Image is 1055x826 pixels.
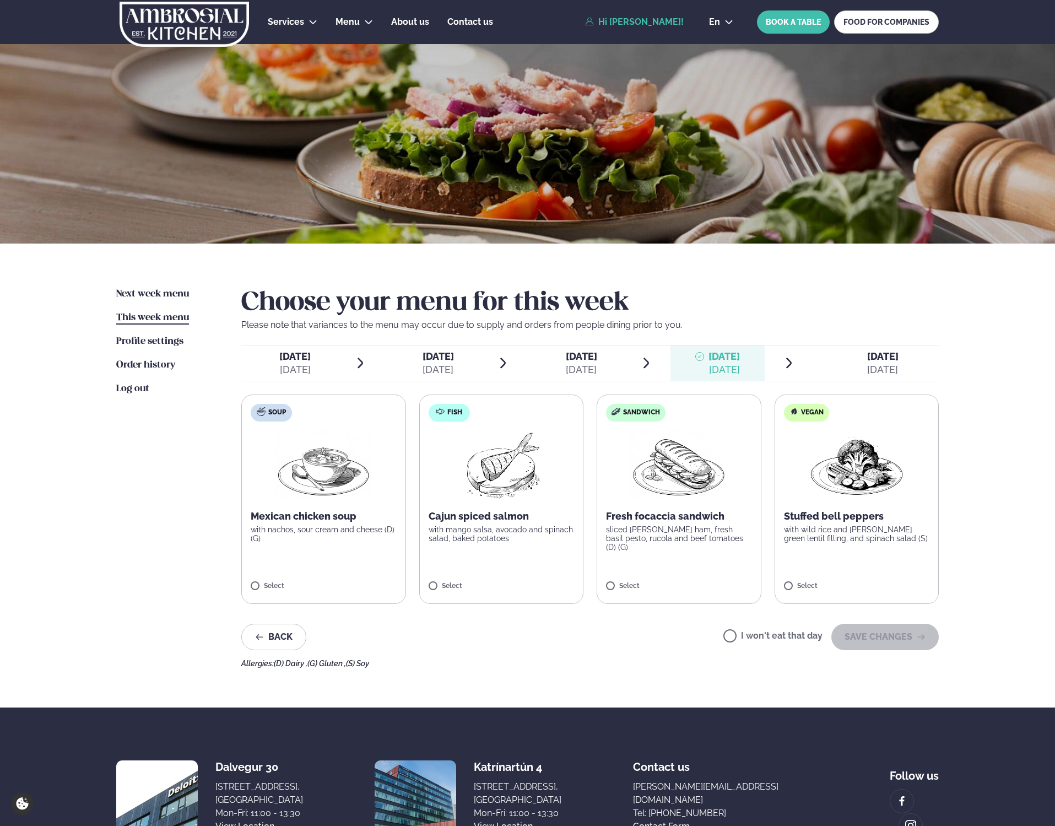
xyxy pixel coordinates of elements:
[241,318,939,332] p: Please note that variances to the menu may occur due to supply and orders from people dining prio...
[336,17,360,27] span: Menu
[116,360,175,370] span: Order history
[274,659,307,668] span: (D) Dairy ,
[474,780,561,807] div: [STREET_ADDRESS], [GEOGRAPHIC_DATA]
[708,363,740,376] div: [DATE]
[566,350,597,362] span: [DATE]
[215,780,303,807] div: [STREET_ADDRESS], [GEOGRAPHIC_DATA]
[566,363,597,376] div: [DATE]
[633,780,818,807] a: [PERSON_NAME][EMAIL_ADDRESS][DOMAIN_NAME]
[890,760,939,782] div: Follow us
[336,15,360,29] a: Menu
[784,525,930,543] p: with wild rice and [PERSON_NAME] green lentil filling, and spinach salad (S)
[215,807,303,820] div: Mon-Fri: 11:00 - 13:30
[436,407,445,416] img: fish.svg
[268,17,304,27] span: Services
[623,408,660,417] span: Sandwich
[789,407,798,416] img: Vegan.svg
[708,350,740,362] span: [DATE]
[11,792,34,815] a: Cookie settings
[896,795,908,808] img: image alt
[257,407,266,416] img: soup.svg
[474,807,561,820] div: Mon-Fri: 11:00 - 13:30
[116,288,189,301] a: Next week menu
[307,659,346,668] span: (G) Gluten ,
[116,289,189,299] span: Next week menu
[429,525,575,543] p: with mango salsa, avocado and spinach salad, baked potatoes
[279,350,311,362] span: [DATE]
[633,752,690,774] span: Contact us
[429,510,575,523] p: Cajun spiced salmon
[709,18,720,26] span: en
[630,430,727,501] img: Panini.png
[275,430,372,501] img: Soup.png
[423,350,454,363] span: [DATE]
[700,18,742,26] button: en
[215,760,303,774] div: Dalvegur 30
[251,510,397,523] p: Mexican chicken soup
[474,760,561,774] div: Katrínartún 4
[757,10,830,34] button: BOOK A TABLE
[633,807,818,820] a: Tel: [PHONE_NUMBER]
[241,288,939,318] h2: Choose your menu for this week
[801,408,824,417] span: Vegan
[116,335,183,348] a: Profile settings
[268,15,304,29] a: Services
[447,15,493,29] a: Contact us
[585,17,684,27] a: Hi [PERSON_NAME]!
[606,510,752,523] p: Fresh focaccia sandwich
[890,790,913,813] a: image alt
[784,510,930,523] p: Stuffed bell peppers
[251,525,397,543] p: with nachos, sour cream and cheese (D) (G)
[606,525,752,552] p: sliced [PERSON_NAME] ham, fresh basil pesto, rucola and beef tomatoes (D) (G)
[452,430,550,501] img: Fish.png
[391,17,429,27] span: About us
[867,350,899,362] span: [DATE]
[118,2,250,47] img: logo
[116,337,183,346] span: Profile settings
[268,408,286,417] span: Soup
[346,659,369,668] span: (S) Soy
[279,363,311,376] div: [DATE]
[391,15,429,29] a: About us
[241,624,306,650] button: Back
[241,659,939,668] div: Allergies:
[447,17,493,27] span: Contact us
[808,430,905,501] img: Vegan.png
[116,313,189,322] span: This week menu
[116,359,175,372] a: Order history
[447,408,462,417] span: Fish
[834,10,939,34] a: FOOD FOR COMPANIES
[116,311,189,325] a: This week menu
[867,363,899,376] div: [DATE]
[423,363,454,376] div: [DATE]
[831,624,939,650] button: SAVE CHANGES
[612,408,620,415] img: sandwich-new-16px.svg
[116,384,149,393] span: Log out
[116,382,149,396] a: Log out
